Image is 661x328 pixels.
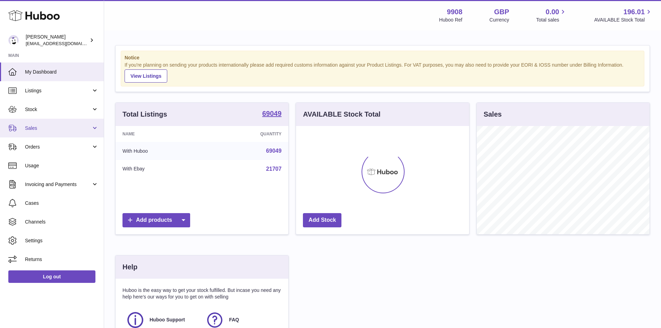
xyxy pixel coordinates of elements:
[490,17,509,23] div: Currency
[26,41,102,46] span: [EMAIL_ADDRESS][DOMAIN_NAME]
[116,142,207,160] td: With Huboo
[25,87,91,94] span: Listings
[122,287,281,300] p: Huboo is the easy way to get your stock fulfilled. But incase you need any help here's our ways f...
[624,7,645,17] span: 196.01
[25,69,99,75] span: My Dashboard
[266,148,282,154] a: 69049
[8,270,95,283] a: Log out
[122,262,137,272] h3: Help
[25,256,99,263] span: Returns
[546,7,559,17] span: 0.00
[125,62,641,83] div: If you're planning on sending your products internationally please add required customs informati...
[207,126,288,142] th: Quantity
[594,17,653,23] span: AVAILABLE Stock Total
[26,34,88,47] div: [PERSON_NAME]
[303,213,341,227] a: Add Stock
[262,110,282,118] a: 69049
[25,162,99,169] span: Usage
[25,144,91,150] span: Orders
[25,106,91,113] span: Stock
[25,237,99,244] span: Settings
[150,317,185,323] span: Huboo Support
[8,35,19,45] img: tbcollectables@hotmail.co.uk
[125,69,167,83] a: View Listings
[303,110,380,119] h3: AVAILABLE Stock Total
[262,110,282,117] strong: 69049
[439,17,463,23] div: Huboo Ref
[536,17,567,23] span: Total sales
[25,219,99,225] span: Channels
[594,7,653,23] a: 196.01 AVAILABLE Stock Total
[125,54,641,61] strong: Notice
[266,166,282,172] a: 21707
[494,7,509,17] strong: GBP
[25,200,99,207] span: Cases
[116,160,207,178] td: With Ebay
[536,7,567,23] a: 0.00 Total sales
[484,110,502,119] h3: Sales
[116,126,207,142] th: Name
[122,213,190,227] a: Add products
[229,317,239,323] span: FAQ
[447,7,463,17] strong: 9908
[25,125,91,132] span: Sales
[25,181,91,188] span: Invoicing and Payments
[122,110,167,119] h3: Total Listings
